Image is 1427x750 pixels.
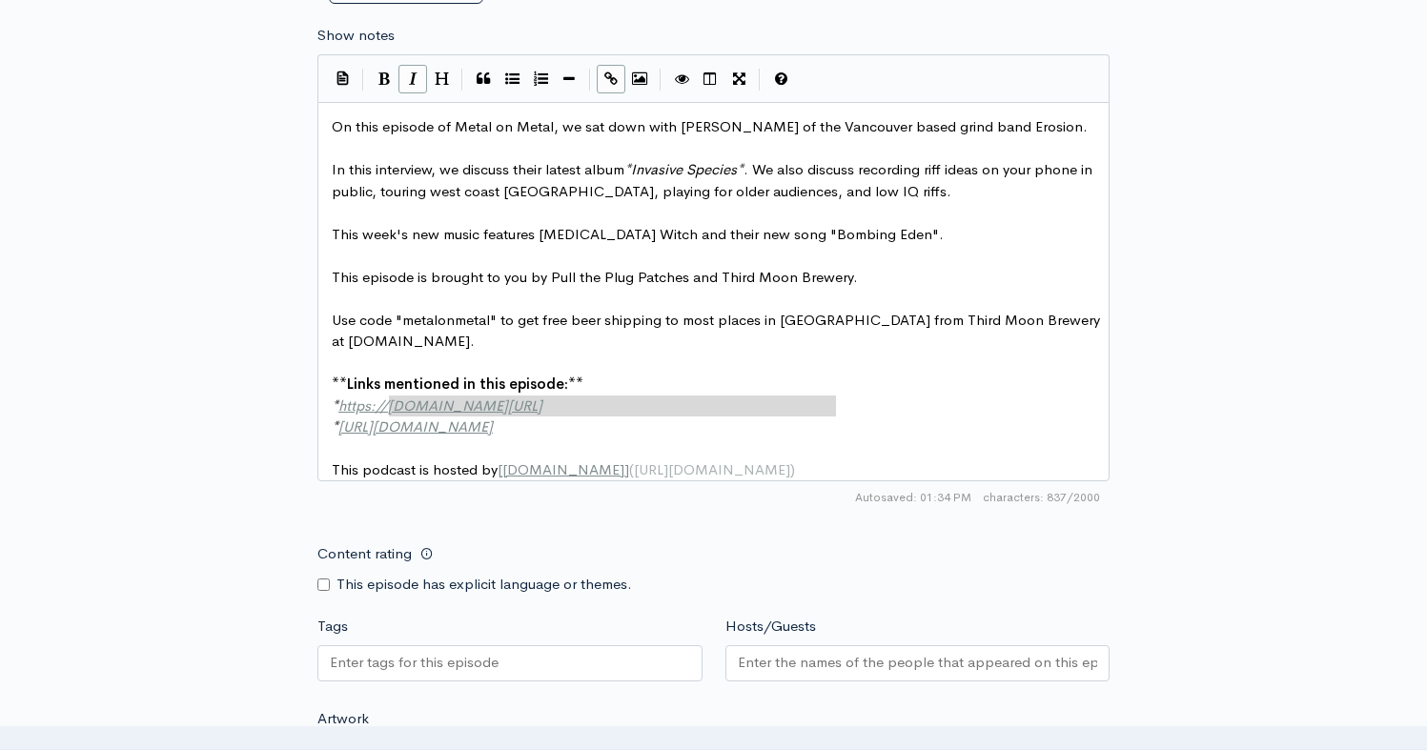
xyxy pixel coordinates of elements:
[624,460,629,478] span: ]
[332,117,1088,135] span: On this episode of Metal on Metal, we sat down with [PERSON_NAME] of the Vancouver based grind ba...
[498,460,502,478] span: [
[317,535,412,574] label: Content rating
[332,268,858,286] span: This episode is brought to you by Pull the Plug Patches and Third Moon Brewery.
[498,65,526,93] button: Generic List
[526,65,555,93] button: Numbered List
[589,69,591,91] i: |
[317,25,395,47] label: Show notes
[362,69,364,91] i: |
[469,65,498,93] button: Quote
[725,616,816,638] label: Hosts/Guests
[625,65,654,93] button: Insert Image
[667,65,696,93] button: Toggle Preview
[759,69,761,91] i: |
[696,65,724,93] button: Toggle Side by Side
[629,460,634,478] span: (
[317,708,369,730] label: Artwork
[328,64,357,92] button: Insert Show Notes Template
[336,574,632,596] label: This episode has explicit language or themes.
[427,65,456,93] button: Heading
[766,65,795,93] button: Markdown Guide
[330,652,501,674] input: Enter tags for this episode
[332,311,1104,351] span: Use code "metalonmetal" to get free beer shipping to most places in [GEOGRAPHIC_DATA] from Third ...
[790,460,795,478] span: )
[461,69,463,91] i: |
[660,69,662,91] i: |
[724,65,753,93] button: Toggle Fullscreen
[631,160,737,178] span: Invasive Species
[338,417,493,436] span: [URL][DOMAIN_NAME]
[502,460,624,478] span: [DOMAIN_NAME]
[983,489,1100,506] span: 837/2000
[332,225,944,243] span: This week's new music features [MEDICAL_DATA] Witch and their new song "Bombing Eden".
[370,65,398,93] button: Bold
[338,396,388,415] span: https://
[317,616,348,638] label: Tags
[388,396,542,415] span: [DOMAIN_NAME][URL]
[634,460,790,478] span: [URL][DOMAIN_NAME]
[332,460,795,478] span: This podcast is hosted by
[855,489,971,506] span: Autosaved: 01:34 PM
[555,65,583,93] button: Insert Horizontal Line
[597,65,625,93] button: Create Link
[398,65,427,93] button: Italic
[332,160,1096,200] span: In this interview, we discuss their latest album . We also discuss recording riff ideas on your p...
[738,652,1098,674] input: Enter the names of the people that appeared on this episode
[347,375,568,393] span: Links mentioned in this episode:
